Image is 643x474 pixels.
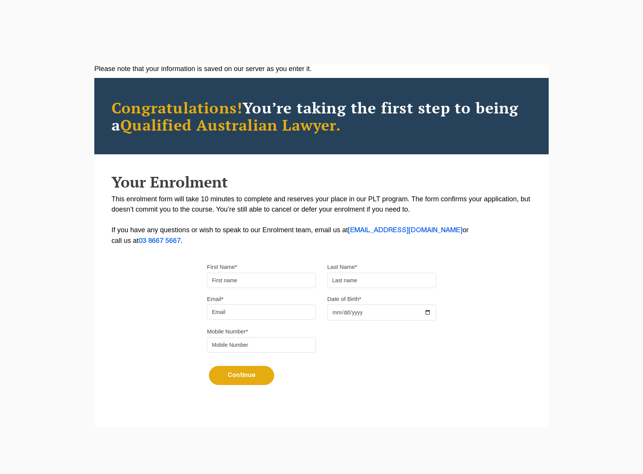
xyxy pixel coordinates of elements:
[111,97,242,118] span: Congratulations!
[327,273,436,288] input: Last name
[111,173,532,190] h2: Your Enrolment
[207,295,223,303] label: Email*
[348,227,462,233] a: [EMAIL_ADDRESS][DOMAIN_NAME]
[207,337,316,353] input: Mobile Number
[111,99,532,133] h2: You’re taking the first step to being a
[94,64,549,74] div: Please note that your information is saved on our server as you enter it.
[209,366,274,385] button: Continue
[327,295,361,303] label: Date of Birth*
[111,194,532,246] p: This enrolment form will take 10 minutes to complete and reserves your place in our PLT program. ...
[120,115,341,135] span: Qualified Australian Lawyer.
[207,273,316,288] input: First name
[207,328,248,335] label: Mobile Number*
[327,263,357,271] label: Last Name*
[207,304,316,320] input: Email
[207,263,237,271] label: First Name*
[139,238,181,244] a: 03 8667 5667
